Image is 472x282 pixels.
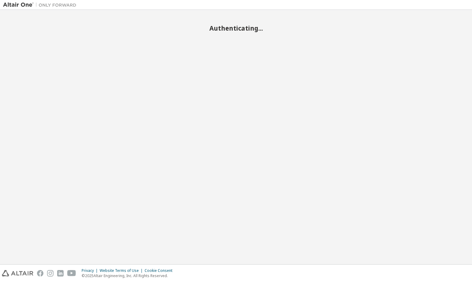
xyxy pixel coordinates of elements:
img: facebook.svg [37,270,43,276]
img: Altair One [3,2,79,8]
div: Cookie Consent [145,268,176,273]
p: © 2025 Altair Engineering, Inc. All Rights Reserved. [82,273,176,278]
h2: Authenticating... [3,24,469,32]
img: altair_logo.svg [2,270,33,276]
img: linkedin.svg [57,270,64,276]
img: youtube.svg [67,270,76,276]
div: Website Terms of Use [100,268,145,273]
div: Privacy [82,268,100,273]
img: instagram.svg [47,270,53,276]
